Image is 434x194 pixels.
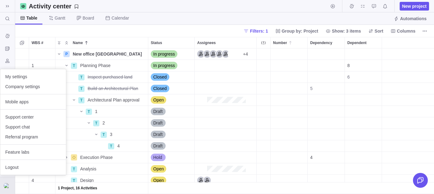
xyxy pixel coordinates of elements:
a: Referral program [0,132,66,142]
span: Support center [5,114,61,120]
span: Logout [5,164,61,170]
div: Helen Smith [4,182,11,189]
a: Company settings [0,82,66,92]
img: Show [4,183,11,188]
a: Support center [0,112,66,122]
span: Support chat [5,124,61,130]
a: Logout [0,162,66,172]
a: Support chat [0,122,66,132]
span: Referral program [5,134,61,140]
span: Mobile apps [5,99,61,105]
a: My settings [0,72,66,82]
a: Feature labs [0,147,66,157]
span: Company settings [5,83,61,90]
span: Feature labs [5,149,61,155]
a: Mobile apps [0,97,66,107]
span: My settings [5,74,61,80]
